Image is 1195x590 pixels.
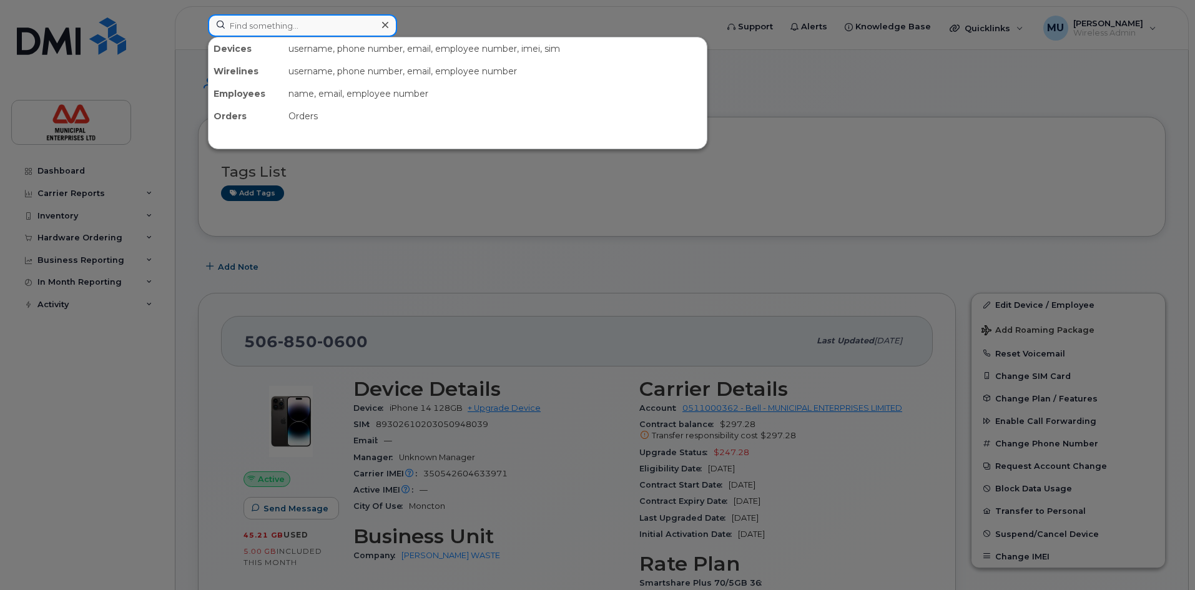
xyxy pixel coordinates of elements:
div: Orders [283,105,707,127]
div: username, phone number, email, employee number [283,60,707,82]
div: Orders [209,105,283,127]
div: username, phone number, email, employee number, imei, sim [283,37,707,60]
div: Employees [209,82,283,105]
div: Wirelines [209,60,283,82]
div: Devices [209,37,283,60]
div: name, email, employee number [283,82,707,105]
